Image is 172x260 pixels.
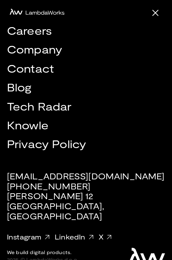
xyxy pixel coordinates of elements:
[7,24,52,37] a: Careers
[7,62,54,75] a: Contact
[7,137,86,150] a: Privacy Policy
[7,233,49,241] a: Instagram
[10,7,64,19] a: home-icon-black
[7,99,72,113] a: Tech Radar
[55,233,93,241] a: LinkedIn
[7,118,48,131] a: Knowle
[7,42,62,56] a: Company
[99,233,111,241] a: X
[7,80,32,94] a: Blog
[7,171,165,221] div: [EMAIL_ADDRESS][DOMAIN_NAME] [PHONE_NUMBER] [PERSON_NAME] 12 [GEOGRAPHIC_DATA], [GEOGRAPHIC_DATA]
[7,250,71,255] div: We build digital products.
